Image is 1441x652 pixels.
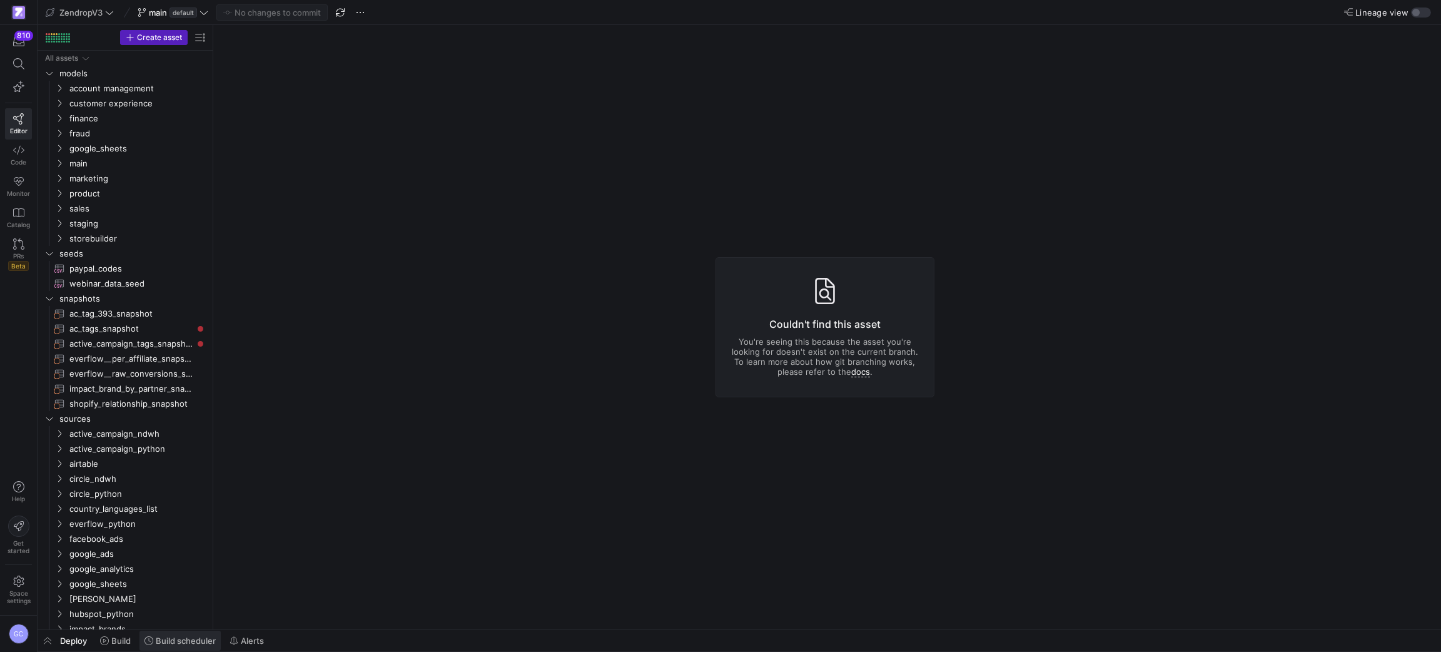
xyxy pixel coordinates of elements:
div: Press SPACE to select this row. [43,441,208,456]
span: account management [69,81,206,96]
div: Press SPACE to select this row. [43,486,208,501]
span: Deploy [60,636,87,646]
span: Alerts [241,636,264,646]
button: Help [5,476,32,508]
div: Press SPACE to select this row. [43,216,208,231]
div: Press SPACE to select this row. [43,126,208,141]
div: Press SPACE to select this row. [43,201,208,216]
div: Press SPACE to select this row. [43,276,208,291]
div: Press SPACE to select this row. [43,141,208,156]
span: hubspot_python [69,607,206,621]
span: circle_python [69,487,206,501]
span: google_ads [69,547,206,561]
span: webinar_data_seed​​​​​​ [69,277,193,291]
a: Spacesettings [5,570,32,610]
span: main [69,156,206,171]
span: active_campaign_python [69,442,206,456]
span: Lineage view [1355,8,1408,18]
span: country_languages_list [69,502,206,516]
a: everflow__per_affiliate_snapshot​​​​​​​ [43,351,208,366]
span: sources [59,412,206,426]
p: You're seeing this because the asset you're looking for doesn't exist on the current branch. To l... [731,337,919,377]
a: PRsBeta [5,233,32,276]
span: airtable [69,457,206,471]
span: Create asset [137,33,182,42]
button: GC [5,621,32,647]
span: default [169,8,197,18]
a: ac_tags_snapshot​​​​​​​ [43,321,208,336]
a: webinar_data_seed​​​​​​ [43,276,208,291]
span: finance [69,111,206,126]
span: active_campaign_ndwh [69,427,206,441]
span: google_sheets [69,141,206,156]
button: Getstarted [5,511,32,559]
h3: Couldn't find this asset [731,317,919,332]
div: Press SPACE to select this row. [43,621,208,636]
div: Press SPACE to select this row. [43,531,208,546]
div: Press SPACE to select this row. [43,591,208,606]
a: shopify_relationship_snapshot​​​​​​​ [43,396,208,411]
button: Build scheduler [139,630,221,651]
div: All assets [45,54,78,63]
span: staging [69,216,206,231]
div: Press SPACE to select this row. [43,351,208,366]
a: docs [851,367,870,377]
span: customer experience [69,96,206,111]
span: google_sheets [69,577,206,591]
span: everflow_python [69,517,206,531]
div: Press SPACE to select this row. [43,306,208,321]
span: marketing [69,171,206,186]
span: snapshots [59,292,206,306]
div: Press SPACE to select this row. [43,156,208,171]
span: ac_tag_393_snapshot​​​​​​​ [69,307,193,321]
span: circle_ndwh [69,472,206,486]
span: product [69,186,206,201]
button: Build [94,630,136,651]
a: Catalog [5,202,32,233]
span: main [149,8,167,18]
div: Press SPACE to select this row. [43,81,208,96]
button: ZendropV3 [43,4,117,21]
span: active_campaign_tags_snapshot​​​​​​​ [69,337,193,351]
div: Press SPACE to select this row. [43,426,208,441]
span: paypal_codes​​​​​​ [69,262,193,276]
span: google_analytics [69,562,206,576]
span: storebuilder [69,232,206,246]
div: Press SPACE to select this row. [43,561,208,576]
div: Press SPACE to select this row. [43,606,208,621]
span: Space settings [7,589,31,604]
div: Press SPACE to select this row. [43,396,208,411]
div: Press SPACE to select this row. [43,546,208,561]
div: Press SPACE to select this row. [43,96,208,111]
button: 810 [5,30,32,53]
a: everflow__raw_conversions_snapshot​​​​​​​ [43,366,208,381]
div: Press SPACE to select this row. [43,576,208,591]
span: ac_tags_snapshot​​​​​​​ [69,322,193,336]
span: models [59,66,206,81]
span: Beta [8,261,29,271]
span: PRs [13,252,24,260]
span: ZendropV3 [59,8,103,18]
button: Create asset [120,30,188,45]
div: Press SPACE to select this row. [43,411,208,426]
div: Press SPACE to select this row. [43,111,208,126]
a: ac_tag_393_snapshot​​​​​​​ [43,306,208,321]
div: Press SPACE to select this row. [43,471,208,486]
div: GC [9,624,29,644]
span: facebook_ads [69,532,206,546]
a: paypal_codes​​​​​​ [43,261,208,276]
span: Build scheduler [156,636,216,646]
span: [PERSON_NAME] [69,592,206,606]
div: Press SPACE to select this row. [43,66,208,81]
span: seeds [59,247,206,261]
span: Get started [8,539,29,554]
img: https://storage.googleapis.com/y42-prod-data-exchange/images/qZXOSqkTtPuVcXVzF40oUlM07HVTwZXfPK0U... [13,6,25,19]
div: 810 [14,31,33,41]
span: shopify_relationship_snapshot​​​​​​​ [69,397,193,411]
div: Press SPACE to select this row. [43,291,208,306]
span: Catalog [7,221,30,228]
a: impact_brand_by_partner_snapshot​​​​​​​ [43,381,208,396]
a: active_campaign_tags_snapshot​​​​​​​ [43,336,208,351]
span: sales [69,201,206,216]
span: impact_brand_by_partner_snapshot​​​​​​​ [69,382,193,396]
